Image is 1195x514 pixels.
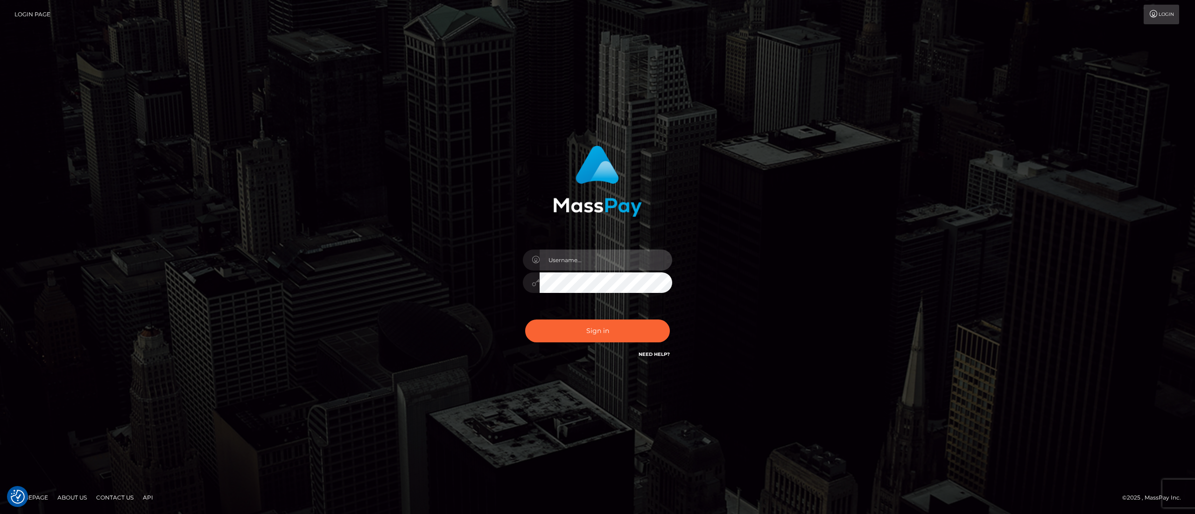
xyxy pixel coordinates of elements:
input: Username... [540,250,672,271]
a: Homepage [10,490,52,505]
a: Login [1144,5,1179,24]
img: Revisit consent button [11,490,25,504]
a: Login Page [14,5,50,24]
a: Need Help? [639,351,670,357]
img: MassPay Login [553,146,642,217]
a: API [139,490,157,505]
a: Contact Us [92,490,137,505]
div: © 2025 , MassPay Inc. [1122,493,1188,503]
button: Consent Preferences [11,490,25,504]
a: About Us [54,490,91,505]
button: Sign in [525,320,670,342]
